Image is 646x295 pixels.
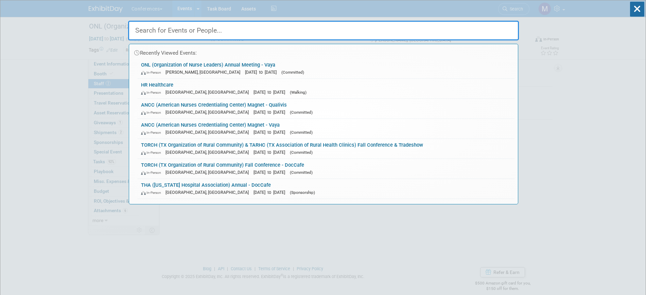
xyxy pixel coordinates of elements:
[141,90,164,95] span: In-Person
[254,110,289,115] span: [DATE] to [DATE]
[133,44,514,59] div: Recently Viewed Events:
[165,170,252,175] span: [GEOGRAPHIC_DATA], [GEOGRAPHIC_DATA]
[165,130,252,135] span: [GEOGRAPHIC_DATA], [GEOGRAPHIC_DATA]
[165,110,252,115] span: [GEOGRAPHIC_DATA], [GEOGRAPHIC_DATA]
[128,21,519,40] input: Search for Events or People...
[165,150,252,155] span: [GEOGRAPHIC_DATA], [GEOGRAPHIC_DATA]
[290,190,315,195] span: (Sponsorship)
[290,150,313,155] span: (Committed)
[165,90,252,95] span: [GEOGRAPHIC_DATA], [GEOGRAPHIC_DATA]
[141,70,164,75] span: In-Person
[141,190,164,195] span: In-Person
[290,90,307,95] span: (Walking)
[290,170,313,175] span: (Committed)
[281,70,304,75] span: (Committed)
[141,130,164,135] span: In-Person
[141,110,164,115] span: In-Person
[138,179,514,199] a: THA ([US_STATE] Hospital Association) Annual - DocCafe In-Person [GEOGRAPHIC_DATA], [GEOGRAPHIC_D...
[165,70,244,75] span: [PERSON_NAME], [GEOGRAPHIC_DATA]
[141,150,164,155] span: In-Person
[138,159,514,179] a: TORCH (TX Organization of Rural Community) Fall Conference - DocCafe In-Person [GEOGRAPHIC_DATA],...
[138,59,514,78] a: ONL (Organization of Nurse Leaders) Annual Meeting - Vaya In-Person [PERSON_NAME], [GEOGRAPHIC_DA...
[254,170,289,175] span: [DATE] to [DATE]
[138,119,514,139] a: ANCC (American Nurses Credentialing Center) Magnet - Vaya In-Person [GEOGRAPHIC_DATA], [GEOGRAPHI...
[165,190,252,195] span: [GEOGRAPHIC_DATA], [GEOGRAPHIC_DATA]
[254,90,289,95] span: [DATE] to [DATE]
[254,190,289,195] span: [DATE] to [DATE]
[254,150,289,155] span: [DATE] to [DATE]
[138,99,514,118] a: ANCC (American Nurses Credentialing Center) Magnet - Qualivis In-Person [GEOGRAPHIC_DATA], [GEOGR...
[141,170,164,175] span: In-Person
[290,130,313,135] span: (Committed)
[290,110,313,115] span: (Committed)
[138,79,514,98] a: HR Healthcare In-Person [GEOGRAPHIC_DATA], [GEOGRAPHIC_DATA] [DATE] to [DATE] (Walking)
[138,139,514,159] a: TORCH (TX Organization of Rural Community) & TARHC (TX Association of Rural Health Clinics) Fall ...
[254,130,289,135] span: [DATE] to [DATE]
[245,70,280,75] span: [DATE] to [DATE]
